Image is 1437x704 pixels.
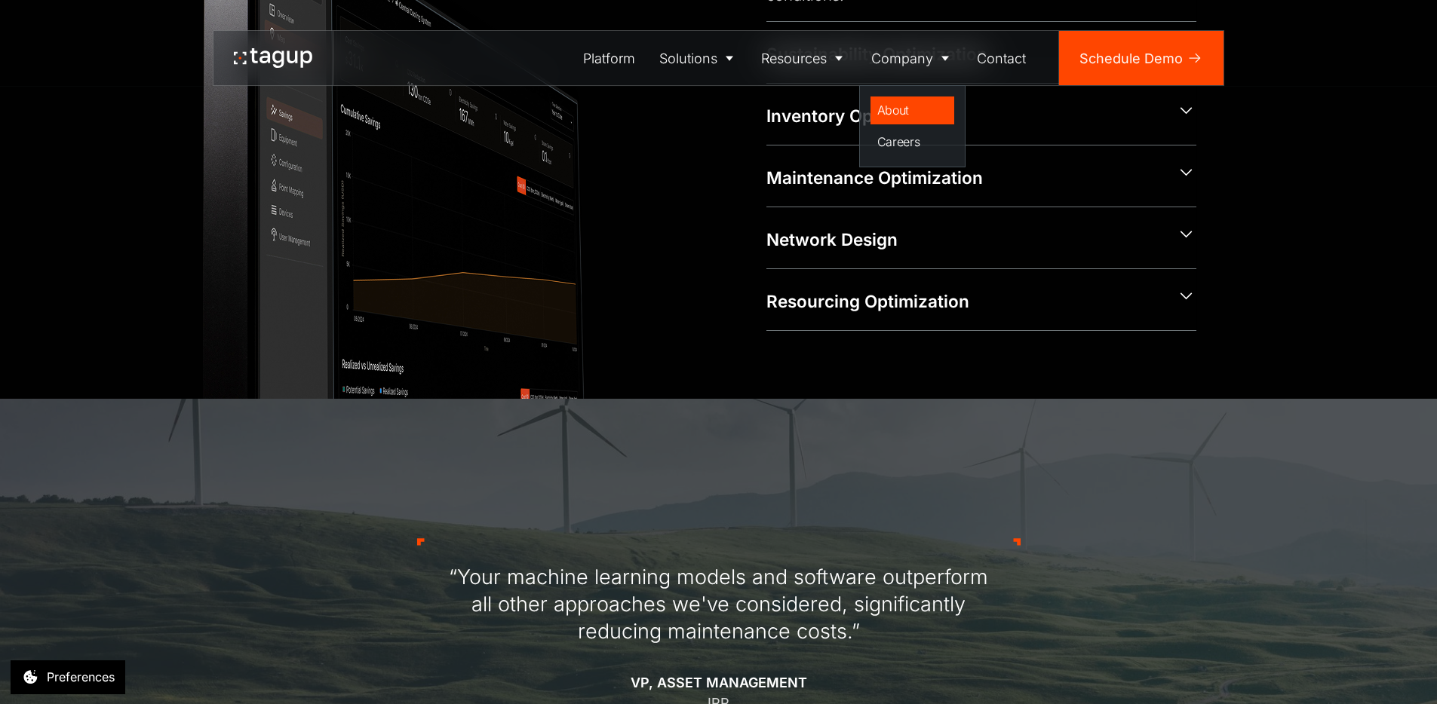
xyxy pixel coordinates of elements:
div: Preferences [47,668,115,686]
a: Careers [870,128,955,157]
a: Contact [966,31,1039,85]
div: Resourcing Optimization [766,289,1162,314]
div: Schedule Demo [1079,48,1183,69]
div: Network Design [766,228,1162,252]
div: Company [871,48,933,69]
div: Inventory Optimization [766,104,1162,128]
a: Resources [750,31,860,85]
a: Platform [572,31,648,85]
div: Careers [877,133,948,151]
a: About [870,96,955,125]
div: About [877,101,948,119]
a: Schedule Demo [1059,31,1224,85]
a: Company [859,31,966,85]
div: Solutions [659,48,717,69]
div: Platform [583,48,635,69]
div: VP, Asset Management [631,672,807,693]
div: Contact [977,48,1026,69]
div: “Your machine learning models and software outperform all other approaches we've considered, sign... [438,564,1000,645]
div: Maintenance Optimization [766,166,1162,190]
nav: Company [859,85,966,167]
a: Solutions [647,31,750,85]
div: Resources [761,48,827,69]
